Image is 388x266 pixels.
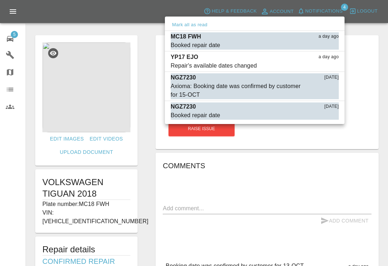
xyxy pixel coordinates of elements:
[171,82,303,99] div: Axioma: Booking date was confirmed by customer for 15-OCT
[171,41,220,50] div: Booked repair date
[319,54,339,61] span: a day ago
[324,103,339,110] span: [DATE]
[171,21,209,29] button: Mark all as read
[171,102,196,111] p: NGZ7230
[319,33,339,40] span: a day ago
[171,73,196,82] p: NGZ7230
[171,111,220,120] div: Booked repair date
[324,74,339,81] span: [DATE]
[171,53,198,61] p: YP17 EJO
[171,61,257,70] div: Repair's available dates changed
[171,32,201,41] p: MC18 FWH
